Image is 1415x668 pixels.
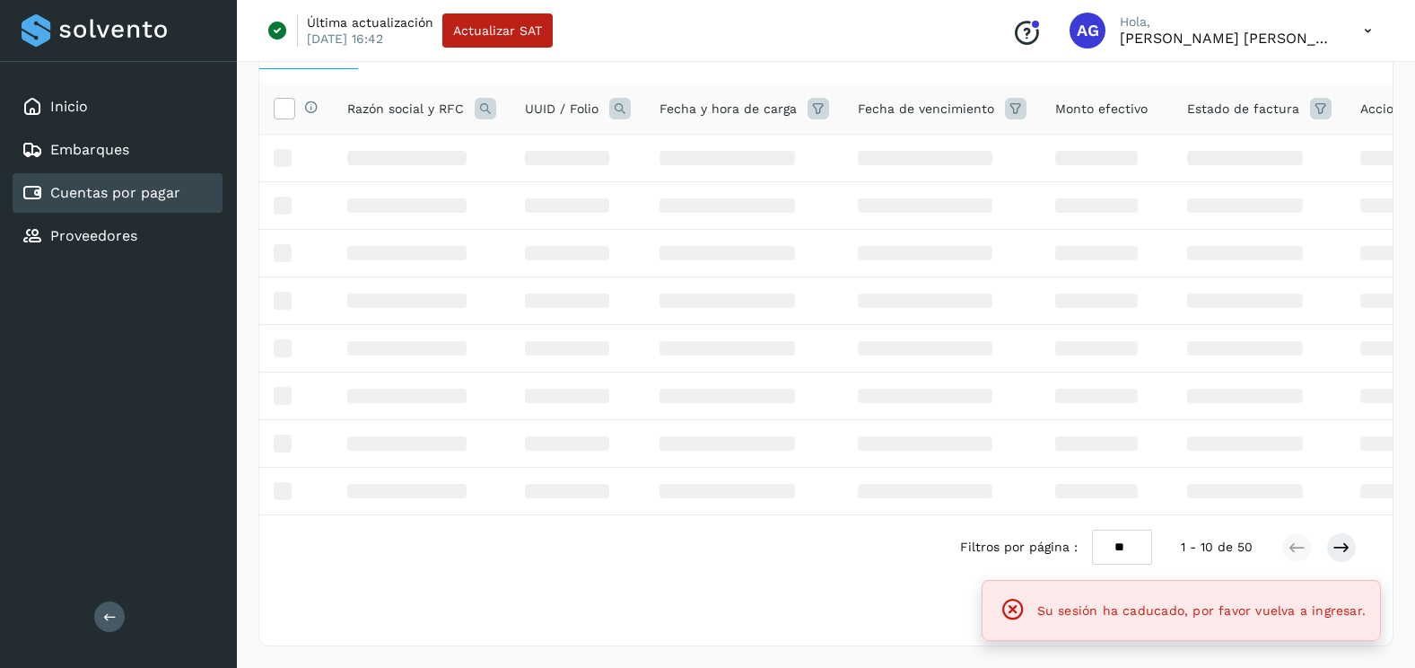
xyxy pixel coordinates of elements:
[960,538,1078,557] span: Filtros por página :
[50,184,180,201] a: Cuentas por pagar
[1360,100,1415,119] span: Acciones
[1120,14,1335,30] p: Hola,
[1037,603,1366,618] span: Su sesión ha caducado, por favor vuelva a ingresar.
[1187,100,1299,119] span: Estado de factura
[347,100,464,119] span: Razón social y RFC
[13,130,223,170] div: Embarques
[858,100,994,119] span: Fecha de vencimiento
[307,31,383,47] p: [DATE] 16:42
[1181,538,1253,557] span: 1 - 10 de 50
[525,100,598,119] span: UUID / Folio
[13,87,223,127] div: Inicio
[50,227,137,244] a: Proveedores
[13,216,223,256] div: Proveedores
[659,100,797,119] span: Fecha y hora de carga
[50,98,88,115] a: Inicio
[453,24,542,37] span: Actualizar SAT
[307,14,433,31] p: Última actualización
[442,13,553,48] button: Actualizar SAT
[50,141,129,158] a: Embarques
[1055,100,1148,119] span: Monto efectivo
[13,173,223,213] div: Cuentas por pagar
[1120,30,1335,47] p: Abigail Gonzalez Leon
